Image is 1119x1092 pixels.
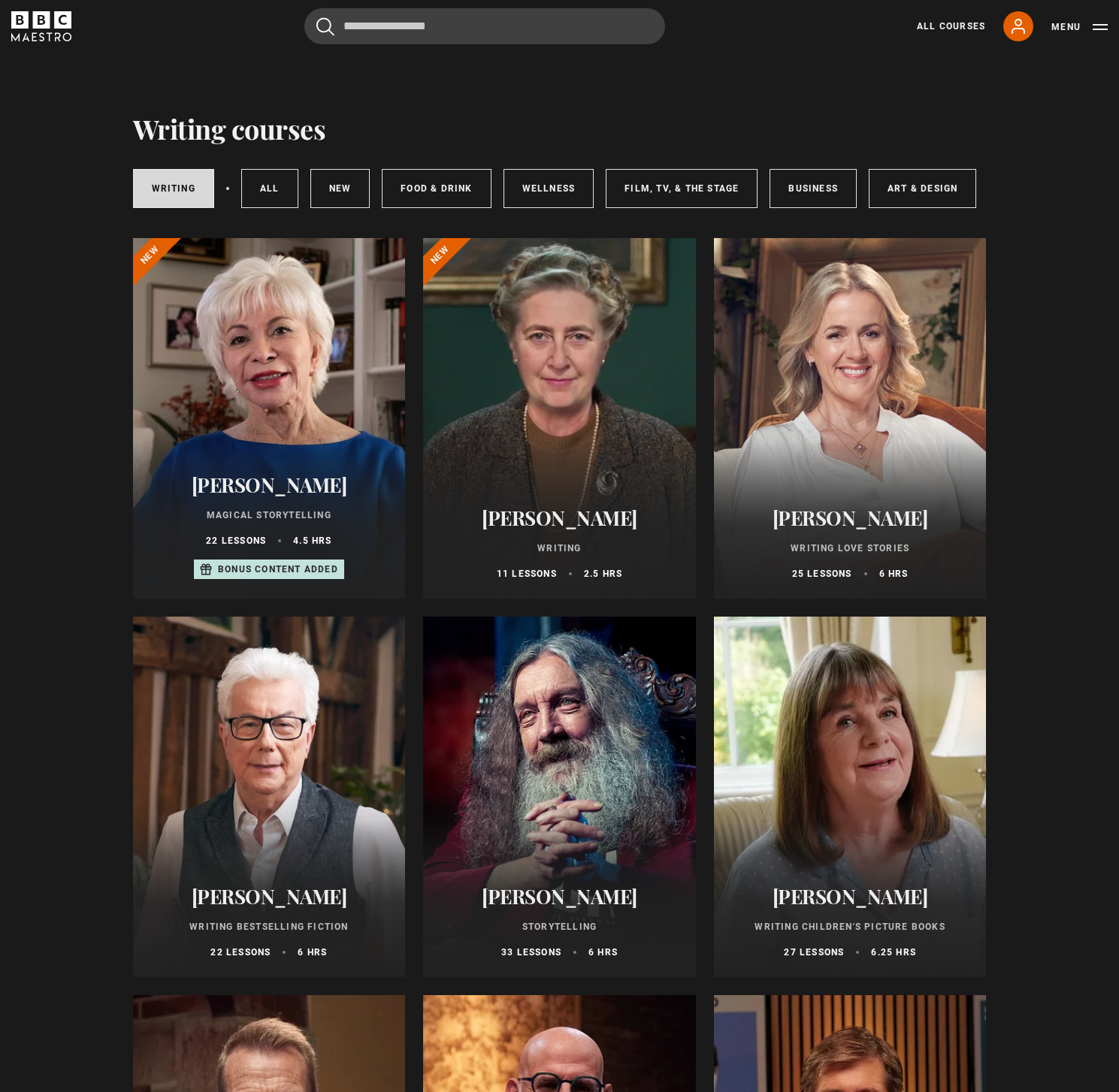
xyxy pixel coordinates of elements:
p: Writing Bestselling Fiction [151,920,388,934]
button: Toggle navigation [1051,20,1108,35]
p: 6.25 hrs [871,946,916,959]
p: Magical Storytelling [151,508,388,522]
h2: [PERSON_NAME] [441,506,678,529]
svg: BBC Maestro [11,11,71,41]
a: [PERSON_NAME] Magical Storytelling 22 lessons 4.5 hrs Bonus content added New [133,238,406,599]
a: Writing [133,169,214,208]
p: 2.5 hrs [584,567,622,581]
a: [PERSON_NAME] Storytelling 33 lessons 6 hrs [423,617,696,977]
p: Writing Children's Picture Books [732,920,969,934]
a: New [310,169,370,208]
button: Submit the search query [316,17,334,36]
p: Storytelling [441,920,678,934]
a: Art & Design [869,169,976,208]
a: All [241,169,298,208]
p: Bonus content added [218,563,338,576]
p: 4.5 hrs [293,534,331,548]
a: [PERSON_NAME] Writing Love Stories 25 lessons 6 hrs [714,238,987,599]
a: [PERSON_NAME] Writing 11 lessons 2.5 hrs New [423,238,696,599]
p: 11 lessons [497,567,557,581]
p: 6 hrs [298,946,327,959]
h1: Writing courses [133,113,326,144]
h2: [PERSON_NAME] [151,473,388,496]
a: Film, TV, & The Stage [606,169,758,208]
h2: [PERSON_NAME] [732,885,969,908]
a: All Courses [917,20,985,33]
p: Writing [441,541,678,555]
input: Search [304,8,665,44]
p: 27 lessons [784,946,844,959]
p: 33 lessons [501,946,561,959]
a: [PERSON_NAME] Writing Bestselling Fiction 22 lessons 6 hrs [133,617,406,977]
p: 25 lessons [792,567,852,581]
p: Writing Love Stories [732,541,969,555]
a: Business [770,169,857,208]
a: Food & Drink [382,169,491,208]
h2: [PERSON_NAME] [732,506,969,529]
h2: [PERSON_NAME] [441,885,678,908]
a: [PERSON_NAME] Writing Children's Picture Books 27 lessons 6.25 hrs [714,617,987,977]
h2: [PERSON_NAME] [151,885,388,908]
a: Wellness [504,169,594,208]
p: 22 lessons [206,534,266,548]
p: 22 lessons [210,946,271,959]
p: 6 hrs [879,567,909,581]
p: 6 hrs [588,946,618,959]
